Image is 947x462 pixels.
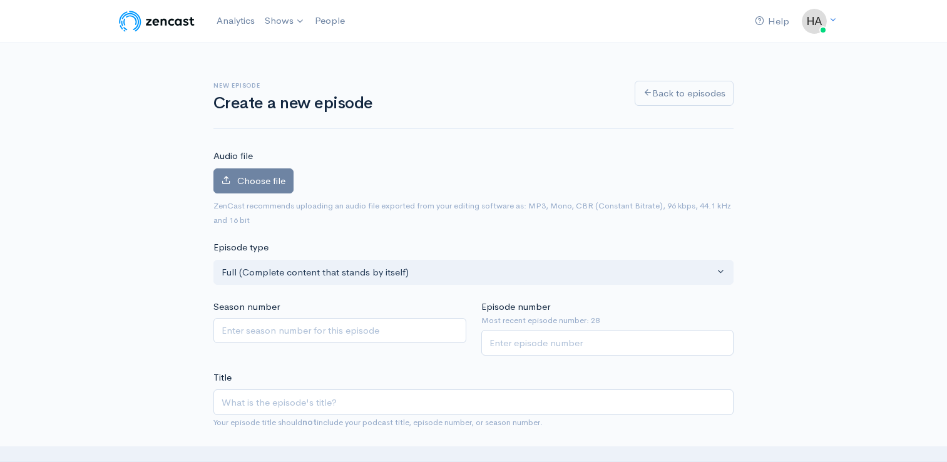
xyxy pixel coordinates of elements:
small: ZenCast recommends uploading an audio file exported from your editing software as: MP3, Mono, CBR... [213,200,731,225]
label: Title [213,371,232,385]
label: Slug [213,443,232,457]
img: ... [802,9,827,34]
h6: New episode [213,82,620,89]
a: Shows [260,8,310,35]
a: People [310,8,350,34]
small: Most recent episode number: 28 [481,314,734,327]
span: Choose file [237,175,285,187]
img: ZenCast Logo [117,9,197,34]
button: Full (Complete content that stands by itself) [213,260,734,285]
input: What is the episode's title? [213,389,734,415]
label: Episode number [481,300,550,314]
a: Back to episodes [635,81,734,106]
strong: not [302,417,317,428]
input: Enter episode number [481,330,734,356]
div: Full (Complete content that stands by itself) [222,265,714,280]
label: Episode type [213,240,269,255]
label: Audio file [213,149,253,163]
h1: Create a new episode [213,95,620,113]
small: Your episode title should include your podcast title, episode number, or season number. [213,417,543,428]
input: Enter season number for this episode [213,318,466,344]
a: Analytics [212,8,260,34]
a: Help [750,8,794,35]
label: Season number [213,300,280,314]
